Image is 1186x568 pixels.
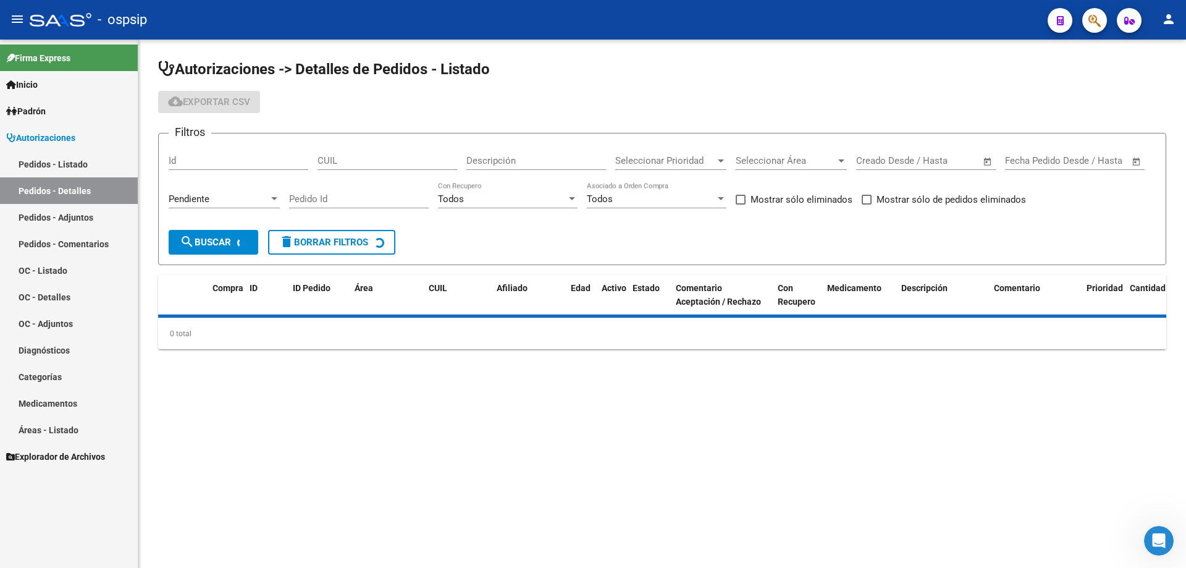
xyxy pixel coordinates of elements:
[169,230,258,255] button: Buscar
[1005,155,1055,166] input: Fecha inicio
[827,283,881,293] span: Medicamento
[438,193,464,205] span: Todos
[877,192,1026,207] span: Mostrar sólo de pedidos eliminados
[778,283,815,307] span: Con Recupero
[293,283,330,293] span: ID Pedido
[6,78,38,91] span: Inicio
[158,318,1166,349] div: 0 total
[896,275,989,316] datatable-header-cell: Descripción
[288,275,350,316] datatable-header-cell: ID Pedido
[497,283,528,293] span: Afiliado
[429,283,447,293] span: CUIL
[245,275,288,316] datatable-header-cell: ID
[587,193,613,205] span: Todos
[350,275,424,316] datatable-header-cell: Área
[250,283,258,293] span: ID
[6,51,70,65] span: Firma Express
[989,275,1082,316] datatable-header-cell: Comentario
[571,283,591,293] span: Edad
[168,94,183,109] mat-icon: cloud_download
[856,155,906,166] input: Fecha inicio
[98,6,147,33] span: - ospsip
[208,275,245,316] datatable-header-cell: Compra
[597,275,628,316] datatable-header-cell: Activo
[6,450,105,464] span: Explorador de Archivos
[676,283,761,307] span: Comentario Aceptación / Rechazo
[822,275,896,316] datatable-header-cell: Medicamento
[1066,155,1126,166] input: Fecha fin
[751,192,852,207] span: Mostrar sólo eliminados
[424,275,492,316] datatable-header-cell: CUIL
[492,275,566,316] datatable-header-cell: Afiliado
[1144,526,1174,556] iframe: Intercom live chat
[994,283,1040,293] span: Comentario
[1087,283,1123,293] span: Prioridad
[158,61,490,78] span: Autorizaciones -> Detalles de Pedidos - Listado
[279,234,294,249] mat-icon: delete
[602,283,626,293] span: Activo
[773,275,822,316] datatable-header-cell: Con Recupero
[169,124,211,141] h3: Filtros
[180,234,195,249] mat-icon: search
[633,283,660,293] span: Estado
[1130,283,1166,293] span: Cantidad
[355,283,373,293] span: Área
[981,155,995,169] button: Open calendar
[158,91,260,113] button: Exportar CSV
[268,230,395,255] button: Borrar Filtros
[10,12,25,27] mat-icon: menu
[6,104,46,118] span: Padrón
[1130,155,1144,169] button: Open calendar
[169,193,209,205] span: Pendiente
[279,237,368,248] span: Borrar Filtros
[628,275,671,316] datatable-header-cell: Estado
[615,155,715,166] span: Seleccionar Prioridad
[180,237,231,248] span: Buscar
[1082,275,1125,316] datatable-header-cell: Prioridad
[6,131,75,145] span: Autorizaciones
[736,155,836,166] span: Seleccionar Área
[168,96,250,108] span: Exportar CSV
[212,283,243,293] span: Compra
[566,275,597,316] datatable-header-cell: Edad
[1125,275,1174,316] datatable-header-cell: Cantidad
[917,155,977,166] input: Fecha fin
[671,275,773,316] datatable-header-cell: Comentario Aceptación / Rechazo
[1161,12,1176,27] mat-icon: person
[901,283,948,293] span: Descripción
